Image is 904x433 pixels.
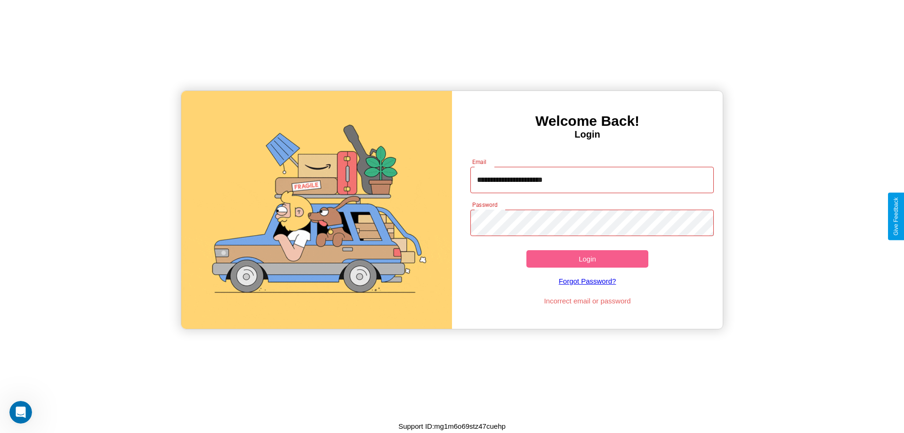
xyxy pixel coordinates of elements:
label: Password [472,201,497,209]
a: Forgot Password? [466,268,710,294]
h4: Login [452,129,723,140]
img: gif [181,91,452,329]
p: Incorrect email or password [466,294,710,307]
p: Support ID: mg1m6o69stz47cuehp [398,420,506,433]
label: Email [472,158,487,166]
h3: Welcome Back! [452,113,723,129]
div: Give Feedback [893,197,899,236]
iframe: Intercom live chat [9,401,32,424]
button: Login [526,250,648,268]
